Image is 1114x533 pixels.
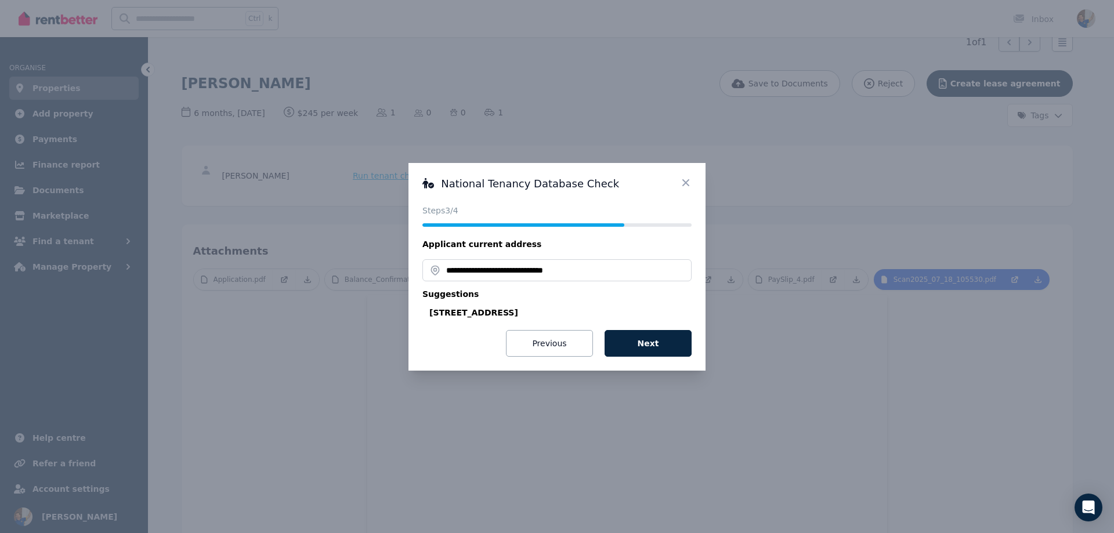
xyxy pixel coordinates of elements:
[422,238,692,250] legend: Applicant current address
[1075,494,1102,521] div: Open Intercom Messenger
[605,330,692,357] button: Next
[422,205,692,216] p: Steps 3 /4
[422,288,692,300] p: Suggestions
[422,177,692,191] h3: National Tenancy Database Check
[506,330,593,357] button: Previous
[429,307,692,318] div: [STREET_ADDRESS]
